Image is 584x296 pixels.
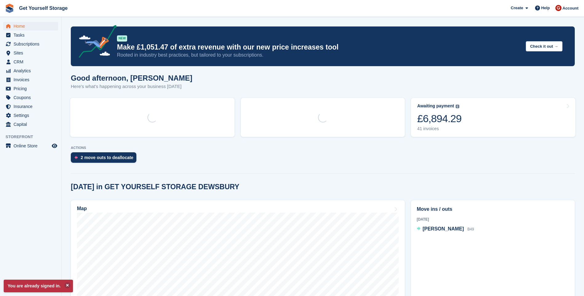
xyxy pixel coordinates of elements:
[3,49,58,57] a: menu
[117,43,521,52] p: Make £1,051.47 of extra revenue with our new price increases tool
[77,206,87,211] h2: Map
[14,22,50,30] span: Home
[467,227,474,231] span: B49
[14,40,50,48] span: Subscriptions
[3,102,58,111] a: menu
[3,31,58,39] a: menu
[417,225,474,233] a: [PERSON_NAME] B49
[14,120,50,129] span: Capital
[14,93,50,102] span: Coupons
[3,120,58,129] a: menu
[417,206,569,213] h2: Move ins / outs
[3,22,58,30] a: menu
[3,58,58,66] a: menu
[14,84,50,93] span: Pricing
[5,4,14,13] img: stora-icon-8386f47178a22dfd0bd8f6a31ec36ba5ce8667c1dd55bd0f319d3a0aa187defe.svg
[71,152,139,166] a: 2 move outs to deallocate
[17,3,70,13] a: Get Yourself Storage
[81,155,133,160] div: 2 move outs to deallocate
[51,142,58,150] a: Preview store
[14,66,50,75] span: Analytics
[411,98,575,137] a: Awaiting payment £6,894.29 41 invoices
[3,40,58,48] a: menu
[75,156,78,159] img: move_outs_to_deallocate_icon-f764333ba52eb49d3ac5e1228854f67142a1ed5810a6f6cc68b1a99e826820c5.svg
[3,66,58,75] a: menu
[562,5,578,11] span: Account
[71,83,192,90] p: Here's what's happening across your business [DATE]
[74,25,117,60] img: price-adjustments-announcement-icon-8257ccfd72463d97f412b2fc003d46551f7dbcb40ab6d574587a9cd5c0d94...
[14,142,50,150] span: Online Store
[14,111,50,120] span: Settings
[423,226,464,231] span: [PERSON_NAME]
[117,35,127,42] div: NEW
[541,5,550,11] span: Help
[71,146,575,150] p: ACTIONS
[14,75,50,84] span: Invoices
[3,142,58,150] a: menu
[417,126,461,131] div: 41 invoices
[71,74,192,82] h1: Good afternoon, [PERSON_NAME]
[6,134,61,140] span: Storefront
[117,52,521,58] p: Rooted in industry best practices, but tailored to your subscriptions.
[417,103,454,109] div: Awaiting payment
[417,112,461,125] div: £6,894.29
[555,5,562,11] img: James Brocklehurst
[14,31,50,39] span: Tasks
[511,5,523,11] span: Create
[71,183,239,191] h2: [DATE] in GET YOURSELF STORAGE DEWSBURY
[14,49,50,57] span: Sites
[4,280,73,292] p: You are already signed in.
[3,84,58,93] a: menu
[14,102,50,111] span: Insurance
[3,75,58,84] a: menu
[526,41,562,51] button: Check it out →
[3,93,58,102] a: menu
[3,111,58,120] a: menu
[417,217,569,222] div: [DATE]
[456,105,459,108] img: icon-info-grey-7440780725fd019a000dd9b08b2336e03edf1995a4989e88bcd33f0948082b44.svg
[14,58,50,66] span: CRM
